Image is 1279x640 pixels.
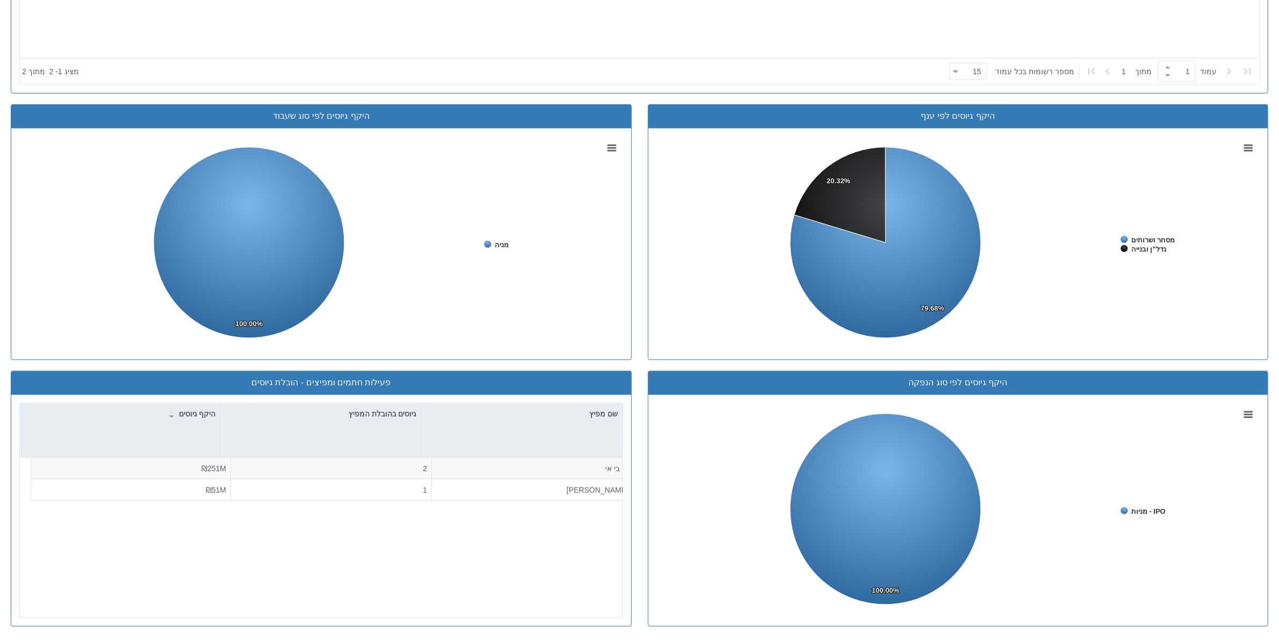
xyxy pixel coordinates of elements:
[495,241,509,249] tspan: מניה
[235,463,427,474] div: 2
[973,66,986,77] div: 15
[235,320,263,328] tspan: 100.00%
[995,66,1074,77] span: ‏מספר רשומות בכל עמוד
[656,110,1260,123] div: היקף גיוסים לפי ענף
[201,464,226,473] span: ₪251M
[1131,245,1166,253] tspan: נדל"ן ובנייה
[1200,66,1217,77] span: ‏עמוד
[656,377,1260,389] div: היקף גיוסים לפי סוג הנפקה
[19,110,623,123] div: היקף גיוסים לפי סוג שעבוד
[1122,66,1135,77] span: 1
[1131,236,1175,244] tspan: מסחר ושרותים
[436,485,628,495] div: [PERSON_NAME]
[20,404,220,424] div: היקף גיוסים
[19,377,623,389] div: פעילות חתמים ומפיצים - הובלת גיוסים
[221,404,421,424] div: גיוסים בהובלת המפיץ
[921,304,945,312] tspan: 79.68%
[872,586,900,594] tspan: 100.00%
[436,463,628,474] div: אי בי אי
[205,486,226,494] span: ₪51M
[22,60,79,83] div: ‏מציג 1 - 2 ‏ מתוך 2
[945,60,1257,83] div: ‏ מתוך
[1131,507,1166,515] tspan: מניות - IPO
[422,404,623,424] div: שם מפיץ
[827,177,851,185] tspan: 20.32%
[235,485,427,495] div: 1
